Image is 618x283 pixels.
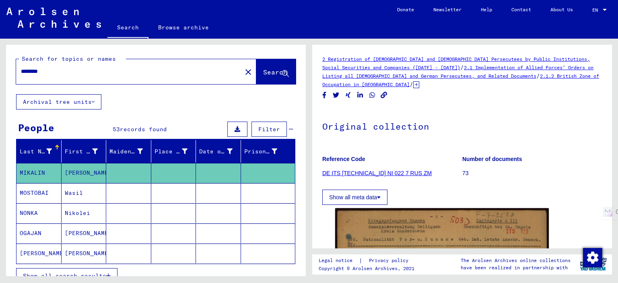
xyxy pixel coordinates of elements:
mat-cell: NONKA [16,203,62,223]
span: Search [263,68,287,76]
button: Archival tree units [16,94,101,109]
span: / [460,64,464,71]
img: yv_logo.png [578,254,608,274]
mat-header-cell: Maiden Name [106,140,151,163]
mat-cell: [PERSON_NAME] [62,244,107,263]
button: Filter [251,122,287,137]
div: Last Name [20,147,52,156]
p: 73 [462,169,602,178]
a: Legal notice [319,256,359,265]
a: DE ITS [TECHNICAL_ID] NI 022 7 RUS ZM [322,170,432,176]
button: Share on Facebook [320,90,329,100]
mat-cell: [PERSON_NAME] [62,163,107,183]
mat-cell: MOSTOBAI [16,183,62,203]
button: Share on WhatsApp [368,90,377,100]
mat-cell: Nikolei [62,203,107,223]
mat-cell: MIKALIN [16,163,62,183]
div: | [319,256,418,265]
span: / [536,72,540,79]
span: Show all search results [23,272,106,279]
div: Place of Birth [154,147,188,156]
button: Share on Twitter [332,90,340,100]
h1: Original collection [322,108,602,143]
div: People [18,120,54,135]
p: have been realized in partnership with [461,264,571,271]
mat-header-cell: Place of Birth [151,140,196,163]
mat-cell: Wasil [62,183,107,203]
p: The Arolsen Archives online collections [461,257,571,264]
div: Last Name [20,145,62,158]
a: Search [107,18,148,39]
div: First Name [65,147,98,156]
span: EN [592,7,601,13]
div: Change consent [583,248,602,267]
img: Change consent [583,248,602,267]
button: Search [256,59,296,84]
p: Copyright © Arolsen Archives, 2021 [319,265,418,272]
button: Show all meta data [322,190,387,205]
span: / [410,81,413,88]
mat-header-cell: First Name [62,140,107,163]
span: records found [120,126,167,133]
div: Date of Birth [199,147,233,156]
div: Maiden Name [109,147,143,156]
button: Share on Xing [344,90,352,100]
mat-cell: [PERSON_NAME] [16,244,62,263]
div: Date of Birth [199,145,243,158]
button: Copy link [380,90,388,100]
div: Place of Birth [154,145,198,158]
b: Number of documents [462,156,522,162]
mat-cell: OGAJAN [16,223,62,243]
img: Arolsen_neg.svg [6,8,101,28]
mat-label: Search for topics or names [22,55,116,62]
mat-icon: close [243,67,253,77]
mat-header-cell: Date of Birth [196,140,241,163]
div: Maiden Name [109,145,153,158]
div: Prisoner # [244,145,288,158]
div: First Name [65,145,108,158]
a: Privacy policy [363,256,418,265]
button: Share on LinkedIn [356,90,365,100]
a: Browse archive [148,18,218,37]
mat-header-cell: Prisoner # [241,140,295,163]
mat-header-cell: Last Name [16,140,62,163]
b: Reference Code [322,156,365,162]
button: Clear [240,64,256,80]
span: 53 [113,126,120,133]
div: Prisoner # [244,147,278,156]
span: Filter [258,126,280,133]
a: 2 Registration of [DEMOGRAPHIC_DATA] and [DEMOGRAPHIC_DATA] Persecutees by Public Institutions, S... [322,56,590,70]
mat-cell: [PERSON_NAME] [62,223,107,243]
